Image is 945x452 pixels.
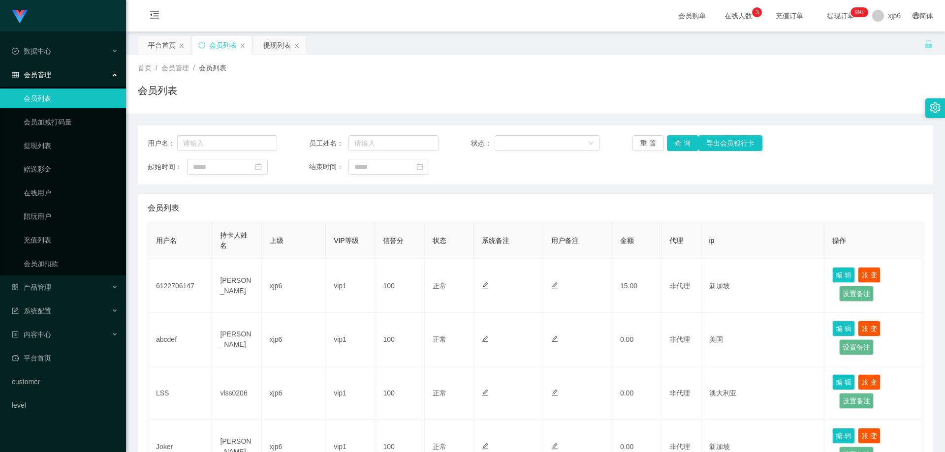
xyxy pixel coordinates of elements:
a: 图标: dashboard平台首页 [12,348,118,368]
span: 金额 [620,237,634,244]
a: 会员加扣款 [24,254,118,273]
td: vlss0206 [212,366,261,420]
span: 数据中心 [12,47,51,55]
a: 充值列表 [24,230,118,250]
i: 图标: edit [551,335,558,342]
span: 信誉分 [383,237,404,244]
i: 图标: check-circle-o [12,48,19,55]
button: 编 辑 [832,428,855,444]
span: 状态 [433,237,446,244]
span: 正常 [433,335,446,343]
td: 澳大利亚 [701,366,825,420]
a: 在线用户 [24,183,118,203]
span: 上级 [270,237,283,244]
span: 正常 [433,443,446,451]
button: 查 询 [667,135,698,151]
td: 0.00 [612,313,661,366]
button: 账 变 [858,267,881,283]
span: 用户备注 [551,237,579,244]
i: 图标: edit [551,389,558,396]
span: 非代理 [669,335,690,343]
a: customer [12,372,118,392]
i: 图标: global [913,12,919,19]
button: 重 置 [632,135,664,151]
td: [PERSON_NAME] [212,313,261,366]
span: 正常 [433,282,446,290]
span: 操作 [832,237,846,244]
i: 图标: edit [482,282,489,289]
td: 15.00 [612,259,661,313]
a: level [12,395,118,415]
span: 非代理 [669,443,690,451]
i: 图标: close [240,43,246,49]
span: 内容中心 [12,331,51,338]
div: 提现列表 [263,36,291,55]
span: 产品管理 [12,283,51,291]
td: [PERSON_NAME] [212,259,261,313]
i: 图标: menu-fold [138,0,171,32]
a: 会员列表 [24,89,118,108]
span: 起始时间： [148,162,187,172]
sup: 3 [752,7,762,17]
i: 图标: appstore-o [12,284,19,291]
td: xjp6 [262,366,326,420]
img: logo.9652507e.png [12,10,28,24]
h1: 会员列表 [138,83,177,98]
span: / [156,64,157,72]
td: vip1 [326,366,375,420]
button: 编 辑 [832,374,855,390]
i: 图标: edit [482,443,489,450]
span: 会员管理 [161,64,189,72]
td: 新加坡 [701,259,825,313]
button: 导出会员银行卡 [698,135,762,151]
td: vip1 [326,259,375,313]
span: 充值订单 [771,12,808,19]
input: 请输入 [177,135,277,151]
span: 非代理 [669,282,690,290]
span: 系统备注 [482,237,509,244]
span: 持卡人姓名 [220,231,248,249]
span: 代理 [669,237,683,244]
span: 在线人数 [720,12,757,19]
sup: 258 [850,7,868,17]
span: / [193,64,195,72]
span: 提现订单 [822,12,859,19]
i: 图标: edit [551,282,558,289]
i: 图标: edit [482,335,489,342]
a: 提现列表 [24,136,118,155]
i: 图标: unlock [924,40,933,49]
span: 会员管理 [12,71,51,79]
td: abcdef [148,313,212,366]
button: 编 辑 [832,267,855,283]
i: 图标: calendar [416,163,423,170]
td: 6122706147 [148,259,212,313]
span: 结束时间： [309,162,348,172]
span: 用户名： [148,138,177,149]
span: 员工姓名： [309,138,348,149]
i: 图标: edit [482,389,489,396]
i: 图标: setting [930,102,941,113]
i: 图标: form [12,307,19,314]
p: 3 [756,7,759,17]
button: 设置备注 [839,286,874,301]
span: 会员列表 [199,64,226,72]
span: 系统配置 [12,307,51,315]
td: LSS [148,366,212,420]
a: 陪玩用户 [24,207,118,226]
span: 用户名 [156,237,177,244]
button: 设置备注 [839,393,874,409]
i: 图标: close [179,43,185,49]
input: 请输入 [348,135,439,151]
td: 美国 [701,313,825,366]
td: 100 [375,313,424,366]
span: 正常 [433,389,446,397]
span: ip [709,237,715,244]
button: 账 变 [858,374,881,390]
button: 编 辑 [832,321,855,336]
span: 首页 [138,64,152,72]
td: xjp6 [262,259,326,313]
i: 图标: table [12,71,19,78]
button: 设置备注 [839,339,874,355]
i: 图标: calendar [255,163,262,170]
span: 状态： [471,138,495,149]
